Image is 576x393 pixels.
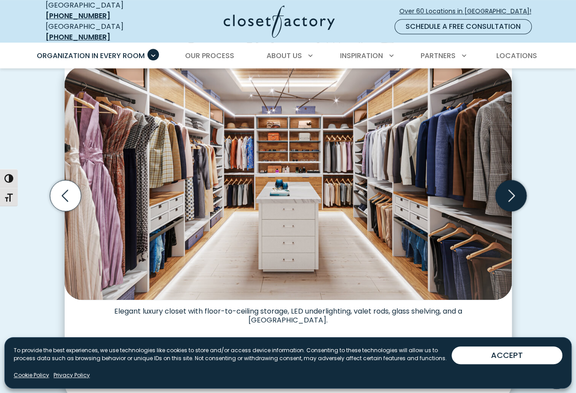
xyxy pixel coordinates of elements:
button: Next slide [492,177,530,215]
figcaption: Elegant luxury closet with floor-to-ceiling storage, LED underlighting, valet rods, glass shelvin... [65,300,512,325]
span: Our Process [185,51,234,61]
a: Privacy Policy [54,371,90,379]
a: Over 60 Locations in [GEOGRAPHIC_DATA]! [399,4,539,19]
a: Cookie Policy [14,371,49,379]
button: ACCEPT [452,346,562,364]
nav: Primary Menu [31,43,546,68]
span: Locations [496,51,537,61]
button: Previous slide [46,177,85,215]
a: [PHONE_NUMBER] [46,32,110,42]
span: Organization in Every Room [37,51,145,61]
div: [GEOGRAPHIC_DATA] [46,21,154,43]
span: Over 60 Locations in [GEOGRAPHIC_DATA]! [399,7,538,16]
img: Elegant luxury closet with floor-to-ceiling storage, LED underlighting, valet rods, glass shelvin... [65,67,512,300]
span: About Us [267,51,302,61]
a: [PHONE_NUMBER] [46,11,110,21]
a: Schedule a Free Consultation [394,19,532,34]
p: To provide the best experiences, we use technologies like cookies to store and/or access device i... [14,346,452,362]
span: Inspiration [340,51,383,61]
img: Closet Factory Logo [224,5,335,38]
span: Partners [421,51,456,61]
